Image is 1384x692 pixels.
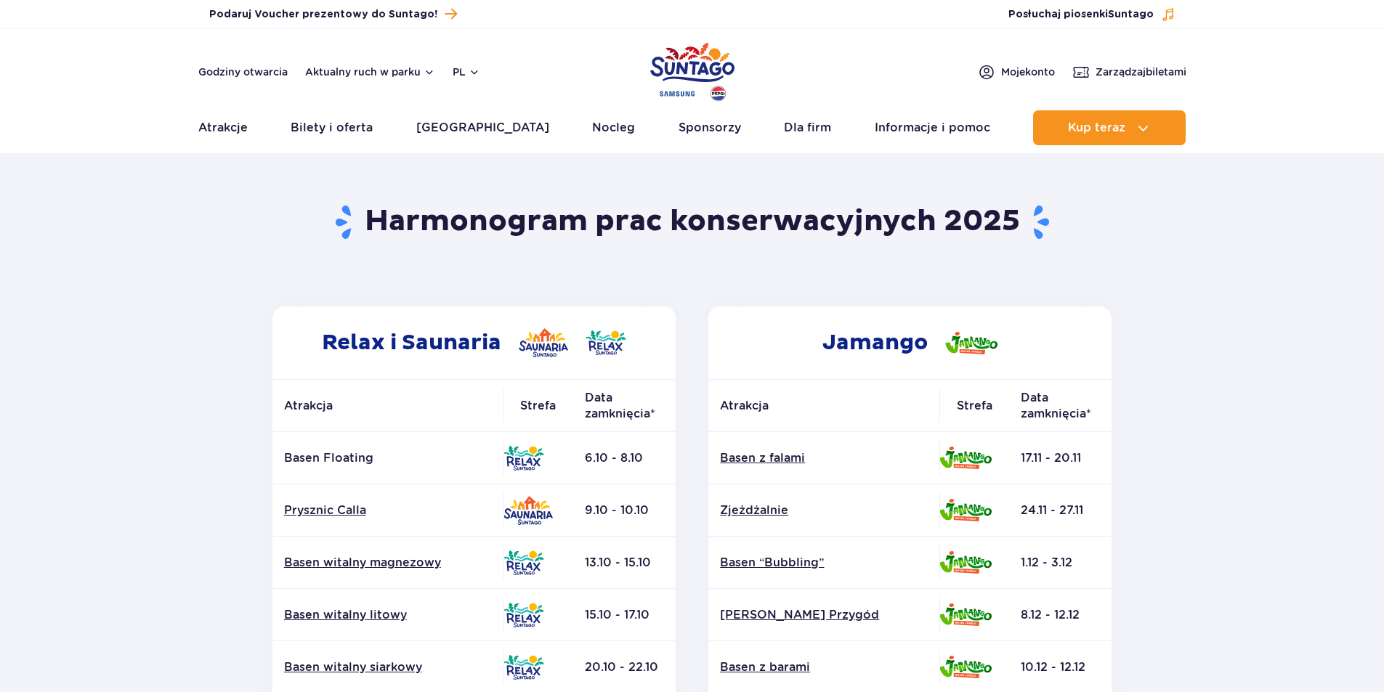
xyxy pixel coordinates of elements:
[1096,65,1186,79] span: Zarządzaj biletami
[453,65,480,79] button: pl
[875,110,990,145] a: Informacje i pomoc
[284,450,492,466] p: Basen Floating
[503,496,553,525] img: Saunaria
[198,110,248,145] a: Atrakcje
[305,66,435,78] button: Aktualny ruch w parku
[708,380,939,432] th: Atrakcja
[1068,121,1125,134] span: Kup teraz
[198,65,288,79] a: Godziny otwarcia
[503,446,544,471] img: Relax
[1001,65,1055,79] span: Moje konto
[708,306,1112,379] h2: Jamango
[503,550,544,575] img: Relax
[573,537,676,589] td: 13.10 - 15.10
[284,607,492,623] a: Basen witalny litowy
[284,502,492,518] a: Prysznic Calla
[291,110,373,145] a: Bilety i oferta
[939,380,1009,432] th: Strefa
[978,63,1055,81] a: Mojekonto
[1009,589,1112,641] td: 8.12 - 12.12
[573,484,676,537] td: 9.10 - 10.10
[416,110,549,145] a: [GEOGRAPHIC_DATA]
[586,330,626,355] img: Relax
[1009,537,1112,589] td: 1.12 - 3.12
[939,551,992,574] img: Jamango
[1009,380,1112,432] th: Data zamknięcia*
[573,432,676,484] td: 6.10 - 8.10
[939,603,992,626] img: Jamango
[939,447,992,469] img: Jamango
[284,659,492,675] a: Basen witalny siarkowy
[592,110,635,145] a: Nocleg
[272,306,676,379] h2: Relax i Saunaria
[503,380,573,432] th: Strefa
[209,4,457,24] a: Podaruj Voucher prezentowy do Suntago!
[503,603,544,627] img: Relax
[267,203,1117,241] h1: Harmonogram prac konserwacyjnych 2025
[272,380,503,432] th: Atrakcja
[284,555,492,571] a: Basen witalny magnezowy
[784,110,831,145] a: Dla firm
[650,36,735,103] a: Park of Poland
[720,555,928,571] a: Basen “Bubbling”
[720,502,928,518] a: Zjeżdżalnie
[939,656,992,678] img: Jamango
[573,589,676,641] td: 15.10 - 17.10
[519,328,568,357] img: Saunaria
[503,655,544,680] img: Relax
[209,7,437,22] span: Podaruj Voucher prezentowy do Suntago!
[720,659,928,675] a: Basen z barami
[1008,7,1175,22] button: Posłuchaj piosenkiSuntago
[720,450,928,466] a: Basen z falami
[1009,484,1112,537] td: 24.11 - 27.11
[573,380,676,432] th: Data zamknięcia*
[1008,7,1154,22] span: Posłuchaj piosenki
[1072,63,1186,81] a: Zarządzajbiletami
[939,499,992,521] img: Jamango
[1009,432,1112,484] td: 17.11 - 20.11
[679,110,741,145] a: Sponsorzy
[1033,110,1186,145] button: Kup teraz
[1108,9,1154,20] span: Suntago
[720,607,928,623] a: [PERSON_NAME] Przygód
[945,332,997,354] img: Jamango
